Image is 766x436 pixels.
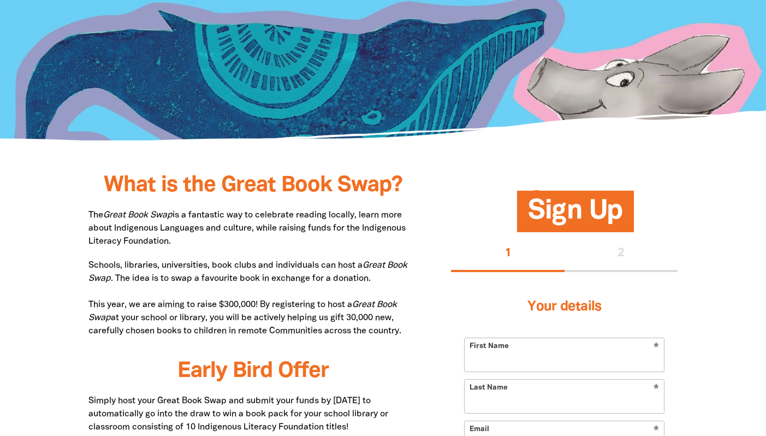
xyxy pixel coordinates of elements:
[88,262,407,282] em: Great Book Swap
[88,301,397,322] em: Great Book Swap
[451,237,565,272] button: Stage 1
[104,175,402,196] span: What is the Great Book Swap?
[103,211,173,219] em: Great Book Swap
[528,199,623,233] span: Sign Up
[88,259,419,338] p: Schools, libraries, universities, book clubs and individuals can host a . The idea is to swap a f...
[464,285,664,329] h3: Your details
[88,209,419,248] p: The is a fantastic way to celebrate reading locally, learn more about Indigenous Languages and cu...
[88,394,419,434] p: Simply host your Great Book Swap and submit your funds by [DATE] to automatically go into the dra...
[177,361,329,381] span: Early Bird Offer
